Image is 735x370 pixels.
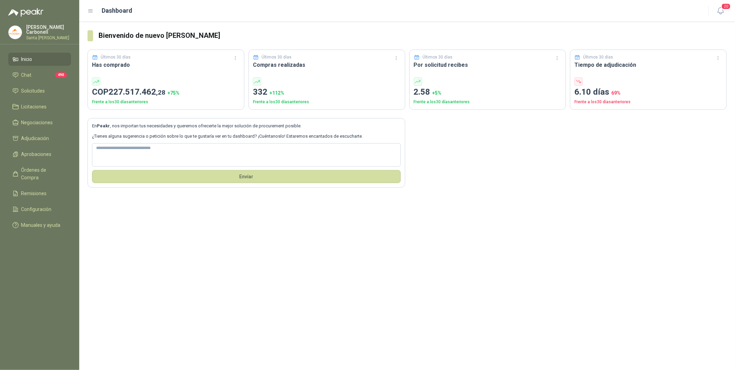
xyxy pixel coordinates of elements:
[8,148,71,161] a: Aprobaciones
[8,68,71,82] a: Chat490
[21,166,64,181] span: Órdenes de Compra
[8,163,71,184] a: Órdenes de Compra
[99,30,727,41] h3: Bienvenido de nuevo [PERSON_NAME]
[92,86,240,99] p: COP
[8,187,71,200] a: Remisiones
[253,61,401,69] h3: Compras realizadas
[432,90,442,96] span: + 5 %
[21,119,53,126] span: Negociaciones
[262,54,292,61] p: Últimos 30 días
[101,54,131,61] p: Últimos 30 días
[21,55,32,63] span: Inicio
[8,100,71,113] a: Licitaciones
[721,3,731,10] span: 20
[156,88,165,96] span: ,28
[92,99,240,105] p: Frente a los 30 días anteriores
[26,25,71,34] p: [PERSON_NAME] Carbonell
[9,26,22,39] img: Company Logo
[253,86,401,99] p: 332
[21,103,47,110] span: Licitaciones
[97,123,110,128] b: Peakr
[21,221,61,229] span: Manuales y ayuda
[8,53,71,66] a: Inicio
[611,90,621,96] span: 69 %
[414,99,562,105] p: Frente a los 30 días anteriores
[8,203,71,216] a: Configuración
[8,8,43,17] img: Logo peakr
[583,54,613,61] p: Últimos 30 días
[714,5,727,17] button: 20
[269,90,284,96] span: + 112 %
[21,150,52,158] span: Aprobaciones
[253,99,401,105] p: Frente a los 30 días anteriores
[92,133,401,140] p: ¿Tienes alguna sugerencia o petición sobre lo que te gustaría ver en tu dashboard? ¡Cuéntanoslo! ...
[8,219,71,232] a: Manuales y ayuda
[21,87,45,95] span: Solicitudes
[422,54,452,61] p: Últimos 30 días
[574,86,722,99] p: 6.10 días
[21,205,52,213] span: Configuración
[8,84,71,97] a: Solicitudes
[92,123,401,129] p: En , nos importan tus necesidades y queremos ofrecerte la mejor solución de procurement posible.
[109,87,165,97] span: 227.517.462
[21,135,49,142] span: Adjudicación
[26,36,71,40] p: Santa [PERSON_NAME]
[21,71,32,79] span: Chat
[574,61,722,69] h3: Tiempo de adjudicación
[92,170,401,183] button: Envíar
[8,116,71,129] a: Negociaciones
[414,61,562,69] h3: Por solicitud recibes
[574,99,722,105] p: Frente a los 30 días anteriores
[167,90,180,96] span: + 75 %
[92,61,240,69] h3: Has comprado
[414,86,562,99] p: 2.58
[102,6,133,15] h1: Dashboard
[8,132,71,145] a: Adjudicación
[55,72,67,78] span: 490
[21,190,47,197] span: Remisiones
